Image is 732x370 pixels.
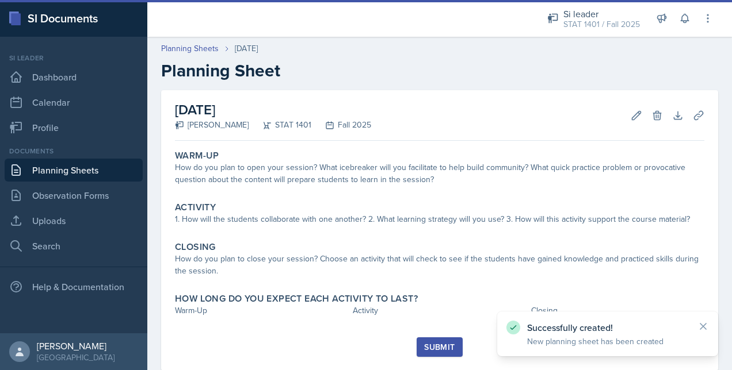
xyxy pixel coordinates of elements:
label: Closing [175,241,216,253]
div: STAT 1401 [249,119,311,131]
div: [PERSON_NAME] [37,340,115,352]
a: Planning Sheets [5,159,143,182]
div: Activity [353,305,526,317]
label: Warm-Up [175,150,219,161]
a: Dashboard [5,65,143,88]
div: 1. How will the students collaborate with one another? 2. What learning strategy will you use? 3.... [175,213,704,225]
div: Submit [424,342,455,352]
label: Activity [175,202,216,213]
a: Uploads [5,209,143,232]
button: Submit [417,337,462,357]
div: [PERSON_NAME] [175,119,249,131]
div: [GEOGRAPHIC_DATA] [37,352,115,363]
div: How do you plan to open your session? What icebreaker will you facilitate to help build community... [175,161,704,186]
p: Successfully created! [527,322,688,333]
div: Warm-Up [175,305,348,317]
a: Calendar [5,91,143,114]
p: New planning sheet has been created [527,336,688,347]
h2: [DATE] [175,99,371,120]
div: Si leader [563,7,640,21]
a: Profile [5,116,143,139]
div: Closing [531,305,704,317]
a: Observation Forms [5,184,143,207]
h2: Planning Sheet [161,60,718,81]
div: Fall 2025 [311,119,371,131]
div: Si leader [5,53,143,63]
div: Documents [5,146,143,156]
div: How do you plan to close your session? Choose an activity that will check to see if the students ... [175,253,704,277]
div: STAT 1401 / Fall 2025 [563,18,640,30]
div: [DATE] [235,43,258,55]
div: Help & Documentation [5,275,143,298]
a: Planning Sheets [161,43,219,55]
label: How long do you expect each activity to last? [175,293,418,305]
a: Search [5,234,143,257]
